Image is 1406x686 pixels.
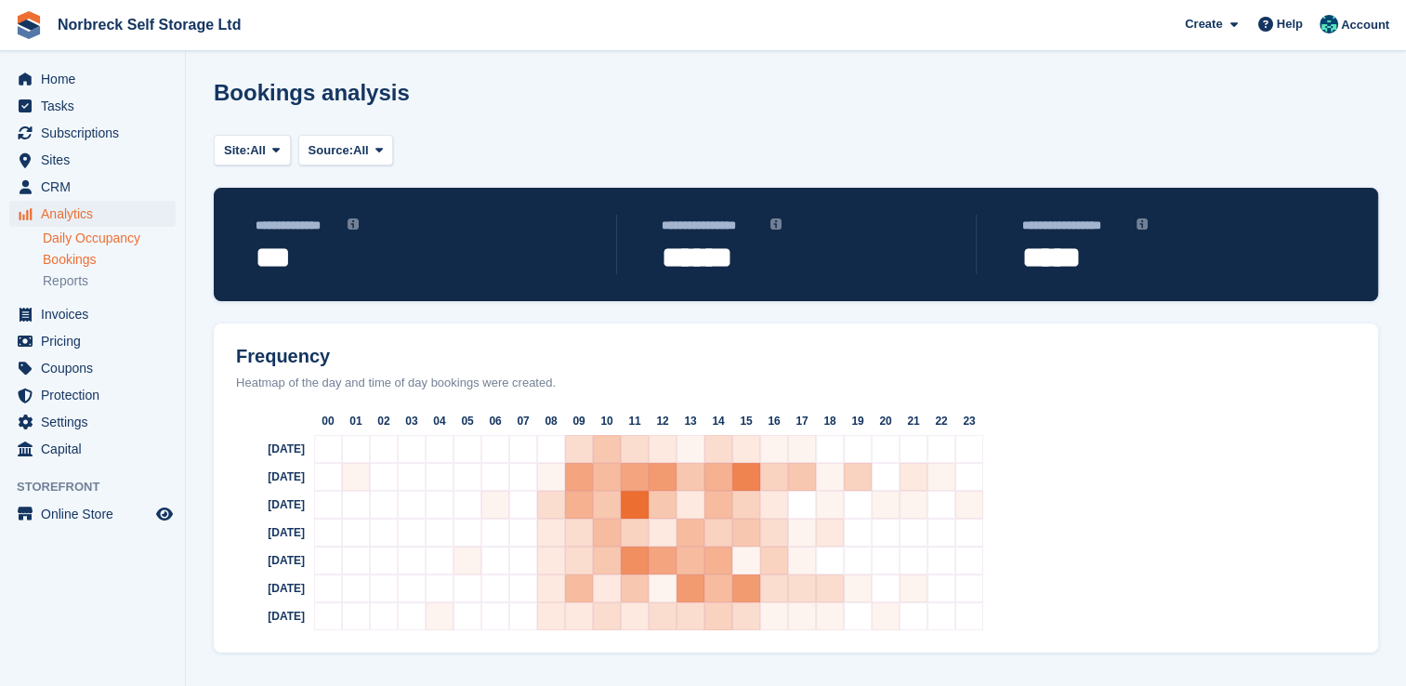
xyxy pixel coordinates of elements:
button: Source: All [298,135,394,165]
a: menu [9,382,176,408]
a: menu [9,409,176,435]
div: 13 [677,407,704,435]
a: menu [9,501,176,527]
a: menu [9,174,176,200]
div: 08 [537,407,565,435]
div: [DATE] [221,602,314,630]
span: Invoices [41,301,152,327]
div: 21 [900,407,927,435]
div: Heatmap of the day and time of day bookings were created. [221,374,1371,392]
div: 00 [314,407,342,435]
span: Pricing [41,328,152,354]
span: Coupons [41,355,152,381]
div: 10 [593,407,621,435]
a: menu [9,93,176,119]
div: 19 [844,407,872,435]
div: 17 [788,407,816,435]
a: menu [9,66,176,92]
span: Subscriptions [41,120,152,146]
a: menu [9,120,176,146]
div: [DATE] [221,491,314,519]
h1: Bookings analysis [214,80,410,105]
a: menu [9,201,176,227]
div: [DATE] [221,519,314,547]
img: stora-icon-8386f47178a22dfd0bd8f6a31ec36ba5ce8667c1dd55bd0f319d3a0aa187defe.svg [15,11,43,39]
span: Home [41,66,152,92]
div: 05 [453,407,481,435]
span: Storefront [17,478,185,496]
a: Norbreck Self Storage Ltd [50,9,248,40]
div: 07 [509,407,537,435]
button: Site: All [214,135,291,165]
img: Sally King [1320,15,1338,33]
span: Tasks [41,93,152,119]
a: menu [9,328,176,354]
div: [DATE] [221,435,314,463]
div: 06 [481,407,509,435]
a: menu [9,301,176,327]
div: 20 [872,407,900,435]
span: Sites [41,147,152,173]
div: 03 [398,407,426,435]
div: [DATE] [221,463,314,491]
span: Help [1277,15,1303,33]
img: icon-info-grey-7440780725fd019a000dd9b08b2336e03edf1995a4989e88bcd33f0948082b44.svg [1137,218,1148,230]
div: 11 [621,407,649,435]
span: Capital [41,436,152,462]
span: Site: [224,141,250,160]
span: Account [1341,16,1389,34]
a: menu [9,436,176,462]
div: 14 [704,407,732,435]
a: Reports [43,272,176,290]
span: Settings [41,409,152,435]
div: 04 [426,407,453,435]
span: Protection [41,382,152,408]
div: [DATE] [221,574,314,602]
div: 16 [760,407,788,435]
div: 23 [955,407,983,435]
img: icon-info-grey-7440780725fd019a000dd9b08b2336e03edf1995a4989e88bcd33f0948082b44.svg [348,218,359,230]
span: Source: [309,141,353,160]
span: Analytics [41,201,152,227]
img: icon-info-grey-7440780725fd019a000dd9b08b2336e03edf1995a4989e88bcd33f0948082b44.svg [770,218,782,230]
span: All [353,141,369,160]
span: CRM [41,174,152,200]
a: Preview store [153,503,176,525]
span: All [250,141,266,160]
div: 12 [649,407,677,435]
div: 18 [816,407,844,435]
span: Create [1185,15,1222,33]
div: 22 [927,407,955,435]
a: Bookings [43,251,176,269]
div: 09 [565,407,593,435]
a: menu [9,355,176,381]
div: 01 [342,407,370,435]
h2: Frequency [221,346,1371,367]
a: Daily Occupancy [43,230,176,247]
a: menu [9,147,176,173]
div: 15 [732,407,760,435]
span: Online Store [41,501,152,527]
div: 02 [370,407,398,435]
div: [DATE] [221,547,314,574]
